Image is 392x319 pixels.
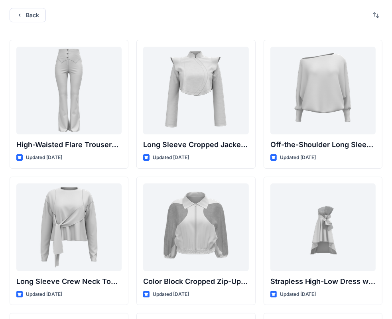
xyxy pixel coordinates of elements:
p: Updated [DATE] [280,154,316,162]
button: Back [10,8,46,22]
a: Long Sleeve Crew Neck Top with Asymmetrical Tie Detail [16,183,122,271]
a: Long Sleeve Cropped Jacket with Mandarin Collar and Shoulder Detail [143,47,248,134]
p: Updated [DATE] [153,154,189,162]
p: Strapless High-Low Dress with Side Bow Detail [270,276,376,287]
p: Updated [DATE] [280,290,316,299]
a: High-Waisted Flare Trousers with Button Detail [16,47,122,134]
p: Long Sleeve Cropped Jacket with Mandarin Collar and Shoulder Detail [143,139,248,150]
a: Off-the-Shoulder Long Sleeve Top [270,47,376,134]
p: Off-the-Shoulder Long Sleeve Top [270,139,376,150]
p: Long Sleeve Crew Neck Top with Asymmetrical Tie Detail [16,276,122,287]
p: Updated [DATE] [26,154,62,162]
p: Color Block Cropped Zip-Up Jacket with Sheer Sleeves [143,276,248,287]
p: Updated [DATE] [153,290,189,299]
p: High-Waisted Flare Trousers with Button Detail [16,139,122,150]
a: Strapless High-Low Dress with Side Bow Detail [270,183,376,271]
a: Color Block Cropped Zip-Up Jacket with Sheer Sleeves [143,183,248,271]
p: Updated [DATE] [26,290,62,299]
